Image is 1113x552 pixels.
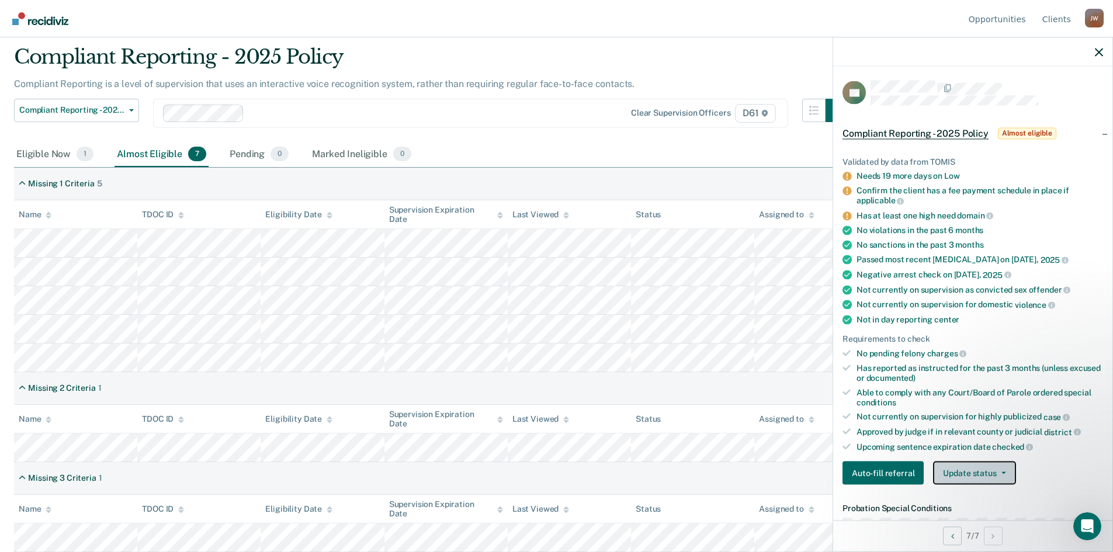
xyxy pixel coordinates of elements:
[512,414,569,424] div: Last Viewed
[393,147,411,162] span: 0
[927,349,967,358] span: charges
[857,397,896,407] span: conditions
[389,205,503,225] div: Supervision Expiration Date
[389,499,503,519] div: Supervision Expiration Date
[759,210,814,220] div: Assigned to
[759,504,814,514] div: Assigned to
[19,504,51,514] div: Name
[142,414,184,424] div: TDOC ID
[310,142,414,168] div: Marked Ineligible
[866,373,916,382] span: documented)
[28,473,96,483] div: Missing 3 Criteria
[188,147,206,162] span: 7
[1085,9,1104,27] button: Profile dropdown button
[842,334,1103,343] div: Requirements to check
[857,240,1103,250] div: No sanctions in the past 3
[98,383,102,393] div: 1
[983,270,1011,279] span: 2025
[857,348,1103,359] div: No pending felony
[14,45,849,78] div: Compliant Reporting - 2025 Policy
[227,142,291,168] div: Pending
[933,461,1015,485] button: Update status
[265,210,332,220] div: Eligibility Date
[943,526,962,545] button: Previous Opportunity
[636,210,661,220] div: Status
[833,520,1112,551] div: 7 / 7
[857,387,1103,407] div: Able to comply with any Court/Board of Parole ordered special
[115,142,209,168] div: Almost Eligible
[1085,9,1104,27] div: J W
[998,127,1056,139] span: Almost eligible
[12,12,68,25] img: Recidiviz
[857,186,1103,206] div: Confirm the client has a fee payment schedule in place if applicable
[833,114,1112,152] div: Compliant Reporting - 2025 PolicyAlmost eligible
[842,461,928,485] a: Navigate to form link
[512,504,569,514] div: Last Viewed
[1041,255,1069,265] span: 2025
[28,383,95,393] div: Missing 2 Criteria
[842,504,1103,513] dt: Probation Special Conditions
[14,142,96,168] div: Eligible Now
[857,255,1103,265] div: Passed most recent [MEDICAL_DATA] on [DATE],
[857,210,1103,221] div: Has at least one high need domain
[1029,285,1071,294] span: offender
[842,127,989,139] span: Compliant Reporting - 2025 Policy
[271,147,289,162] span: 0
[857,171,1103,181] div: Needs 19 more days on Low
[857,284,1103,295] div: Not currently on supervision as convicted sex
[857,225,1103,235] div: No violations in the past 6
[1043,412,1070,422] span: case
[19,105,124,115] span: Compliant Reporting - 2025 Policy
[857,269,1103,280] div: Negative arrest check on [DATE],
[857,314,1103,324] div: Not in day reporting
[99,473,102,483] div: 1
[842,157,1103,166] div: Validated by data from TOMIS
[142,210,184,220] div: TDOC ID
[28,179,94,189] div: Missing 1 Criteria
[934,314,959,324] span: center
[636,414,661,424] div: Status
[955,225,983,235] span: months
[631,108,730,118] div: Clear supervision officers
[1044,427,1081,436] span: district
[1015,300,1055,309] span: violence
[265,504,332,514] div: Eligibility Date
[636,504,661,514] div: Status
[19,414,51,424] div: Name
[857,412,1103,422] div: Not currently on supervision for highly publicized
[97,179,102,189] div: 5
[735,104,775,123] span: D61
[857,363,1103,383] div: Has reported as instructed for the past 3 months (unless excused or
[759,414,814,424] div: Assigned to
[857,442,1103,452] div: Upcoming sentence expiration date
[19,210,51,220] div: Name
[984,526,1003,545] button: Next Opportunity
[955,240,983,249] span: months
[265,414,332,424] div: Eligibility Date
[842,461,924,485] button: Auto-fill referral
[14,78,634,89] p: Compliant Reporting is a level of supervision that uses an interactive voice recognition system, ...
[142,504,184,514] div: TDOC ID
[857,300,1103,310] div: Not currently on supervision for domestic
[992,442,1033,452] span: checked
[512,210,569,220] div: Last Viewed
[857,426,1103,437] div: Approved by judge if in relevant county or judicial
[389,409,503,429] div: Supervision Expiration Date
[77,147,93,162] span: 1
[1073,512,1101,540] iframe: Intercom live chat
